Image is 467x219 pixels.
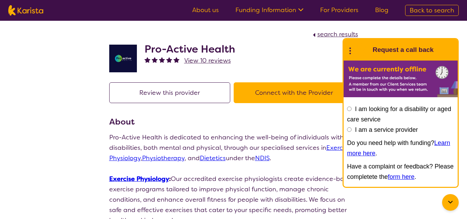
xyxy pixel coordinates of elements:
img: fullstar [144,57,150,63]
a: About us [192,6,219,14]
a: NDIS [255,154,270,162]
span: Back to search [410,6,454,15]
a: Physiotherapy [142,154,185,162]
a: View 10 reviews [184,55,231,66]
p: Have a complaint or feedback? Please completete the . [347,161,454,182]
span: View 10 reviews [184,56,231,65]
a: search results [311,30,358,38]
span: search results [317,30,358,38]
a: Funding Information [235,6,303,14]
img: Karista [355,43,368,57]
a: Blog [375,6,389,14]
button: Connect with the Provider [234,82,355,103]
label: I am a service provider [355,126,418,133]
a: Dietetics [200,154,226,162]
a: Back to search [405,5,459,16]
strong: : [109,175,171,183]
img: jdgr5huzsaqxc1wfufya.png [109,45,137,72]
img: fullstar [152,57,158,63]
img: fullstar [174,57,179,63]
label: I am looking for a disability or aged care service [347,106,451,123]
a: Exercise Physiology [109,175,169,183]
img: Karista logo [8,5,43,16]
h2: Pro-Active Health [144,43,235,55]
img: Karista offline chat form to request call back [344,61,458,97]
h1: Request a call back [373,45,433,55]
img: fullstar [159,57,165,63]
button: Review this provider [109,82,230,103]
p: Pro-Active Health is dedicated to enhancing the well-being of individuals with disabilities, both... [109,132,358,163]
p: Do you need help with funding? . [347,138,454,158]
a: Connect with the Provider [234,89,358,97]
img: fullstar [166,57,172,63]
a: For Providers [320,6,358,14]
a: form here [388,173,414,180]
a: Review this provider [109,89,234,97]
h3: About [109,116,358,128]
